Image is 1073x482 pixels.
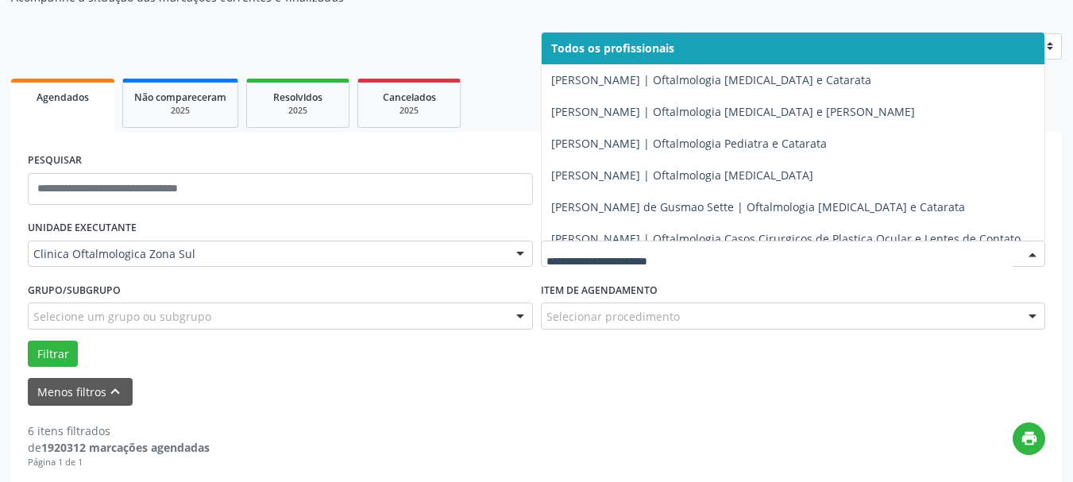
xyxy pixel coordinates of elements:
div: de [28,439,210,456]
span: [PERSON_NAME] | Oftalmologia [MEDICAL_DATA] e [PERSON_NAME] [551,104,915,119]
div: 2025 [258,105,338,117]
label: Item de agendamento [541,278,658,303]
span: Agendados [37,91,89,104]
label: Grupo/Subgrupo [28,278,121,303]
label: UNIDADE EXECUTANTE [28,216,137,241]
div: 6 itens filtrados [28,422,210,439]
span: [PERSON_NAME] | Oftalmologia Pediatra e Catarata [551,136,827,151]
i: keyboard_arrow_up [106,383,124,400]
span: Resolvidos [273,91,322,104]
strong: 1920312 marcações agendadas [41,440,210,455]
button: print [1013,422,1045,455]
label: PESQUISAR [28,148,82,173]
div: 2025 [369,105,449,117]
span: Não compareceram [134,91,226,104]
span: [PERSON_NAME] de Gusmao Sette | Oftalmologia [MEDICAL_DATA] e Catarata [551,199,965,214]
div: Página 1 de 1 [28,456,210,469]
span: [PERSON_NAME] | Oftalmologia [MEDICAL_DATA] e Catarata [551,72,871,87]
span: [PERSON_NAME] | Oftalmologia [MEDICAL_DATA] [551,168,813,183]
span: Clinica Oftalmologica Zona Sul [33,246,500,262]
span: Selecione um grupo ou subgrupo [33,308,211,325]
span: Selecionar procedimento [546,308,680,325]
button: Filtrar [28,341,78,368]
span: Todos os profissionais [551,40,674,56]
span: [PERSON_NAME] | Oftalmologia Casos Cirurgicos de Plastica Ocular e Lentes de Contato [551,231,1021,246]
div: 2025 [134,105,226,117]
button: Menos filtroskeyboard_arrow_up [28,378,133,406]
i: print [1021,430,1038,447]
span: Cancelados [383,91,436,104]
